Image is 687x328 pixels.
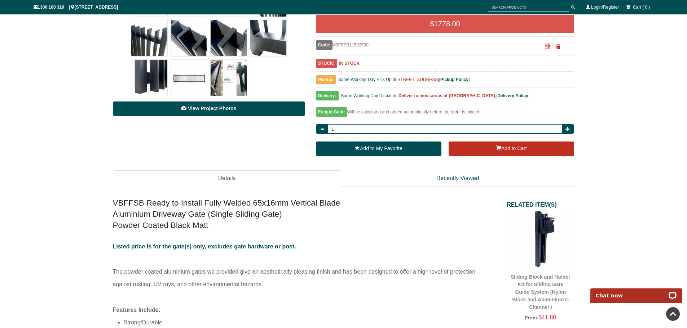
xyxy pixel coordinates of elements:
span: Features Include: [113,307,160,313]
h2: RELATED ITEM(S) [507,201,574,209]
a: Add to My Favorite [316,141,441,156]
span: Same Working Day Dispatch. [341,93,397,98]
span: STOCK: [316,59,337,68]
a: View Project Photos [113,101,305,116]
span: Code: [316,40,333,50]
span: Same Working Day Pick Up at [ ] [338,77,470,82]
img: Sliding Block and Holder Kit for Sliding Gate Guide System (Nylon Block and Aluminium C Channel )... [510,209,571,269]
div: Will be calculated and added automatically before the order is placed. [316,108,574,120]
a: Details [113,170,341,187]
b: Deliver to most areas of [GEOGRAPHIC_DATA]. [398,93,496,98]
div: VBFFSB11503700 [316,40,531,50]
img: VBFFSB - Ready to Install Fully Welded 65x16mm Vertical Blade - Aluminium Sliding Driveway Gate -... [250,20,286,56]
div: $ [316,15,574,33]
div: [ ] [316,91,574,104]
img: VBFFSB - Ready to Install Fully Welded 65x16mm Vertical Blade - Aluminium Sliding Driveway Gate -... [131,20,167,56]
span: 1300 100 310 | [STREET_ADDRESS] [34,5,118,10]
iframe: LiveChat chat widget [586,280,687,303]
p: The powder coated aluminium gates we provided give an aesthetically pleasing finish and has been ... [113,240,496,304]
span: Click to copy the URL [555,44,560,49]
span: 1778.00 [434,20,460,28]
span: $41.80 [538,314,556,320]
h2: VBFFSB Ready to Install Fully Welded 65x16mm Vertical Blade Aluminium Driveway Gate (Single Slidi... [113,197,496,231]
img: VBFFSB - Ready to Install Fully Welded 65x16mm Vertical Blade - Aluminium Sliding Driveway Gate -... [171,60,207,96]
span: View Project Photos [188,105,236,111]
a: Sliding Block and Holder Kit for Sliding Gate Guide System (Nylon Block and Aluminium C Channel ) [511,274,571,310]
img: VBFFSB - Ready to Install Fully Welded 65x16mm Vertical Blade - Aluminium Sliding Driveway Gate -... [171,20,207,56]
span: Freight Cost: [316,107,347,117]
a: Delivery Policy [497,93,528,98]
a: Pickup Policy [440,77,468,82]
button: Add to Cart [449,141,574,156]
img: VBFFSB - Ready to Install Fully Welded 65x16mm Vertical Blade - Aluminium Sliding Driveway Gate -... [211,20,247,56]
span: From [525,315,537,320]
span: Delivery: [316,91,339,100]
b: IN STOCK [339,61,360,66]
span: Pickup: [316,75,336,84]
img: VBFFSB - Ready to Install Fully Welded 65x16mm Vertical Blade - Aluminium Sliding Driveway Gate -... [131,60,167,96]
span: Listed price is for the gate(s) only, excludes gate hardware or post. [113,243,296,250]
span: Cart ( 0 ) [633,5,650,10]
img: VBFFSB - Ready to Install Fully Welded 65x16mm Vertical Blade - Aluminium Sliding Driveway Gate -... [211,60,247,96]
a: Click to enlarge and scan to share. [545,45,550,50]
input: SEARCH PRODUCTS [488,3,569,12]
a: [STREET_ADDRESS] [396,77,439,82]
a: Recently Viewed [341,170,574,187]
a: Login/Register [591,5,619,10]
